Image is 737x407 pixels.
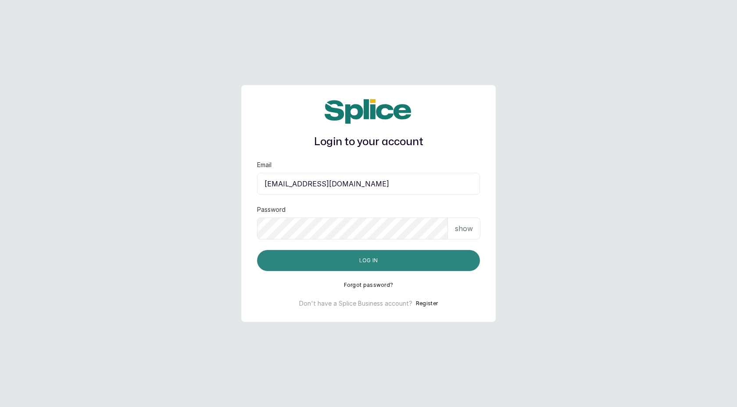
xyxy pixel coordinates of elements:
button: Register [416,299,438,308]
p: show [455,223,473,234]
h1: Login to your account [257,134,480,150]
label: Password [257,205,286,214]
p: Don't have a Splice Business account? [299,299,412,308]
button: Log in [257,250,480,271]
label: Email [257,161,272,169]
button: Forgot password? [344,282,394,289]
input: email@acme.com [257,173,480,195]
